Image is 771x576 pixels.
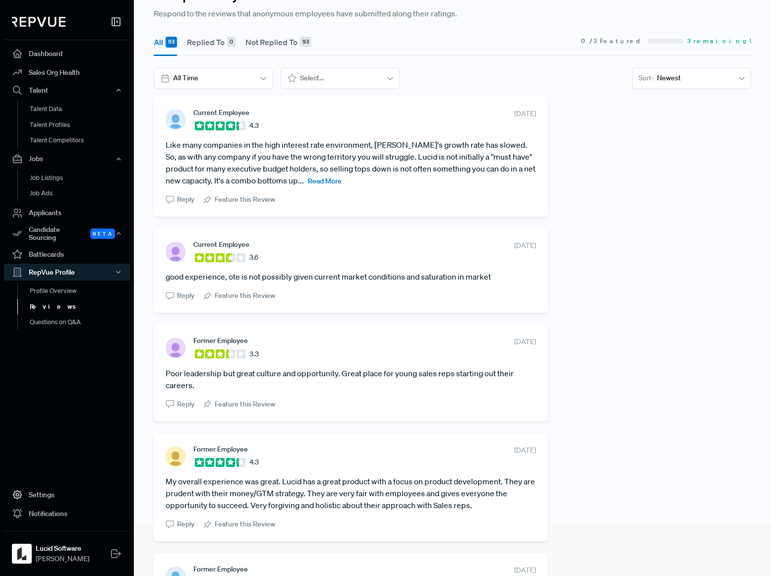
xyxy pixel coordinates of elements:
button: Jobs [4,151,130,168]
span: Beta [90,229,115,239]
span: [PERSON_NAME] [36,554,89,564]
span: Reply [177,194,194,205]
img: Lucid Software [14,546,30,562]
span: 3.3 [249,349,259,359]
span: 0 / 3 Featured [581,37,644,46]
span: Feature this Review [215,290,275,301]
a: Talent Competitors [17,132,143,148]
a: Lucid SoftwareLucid Software[PERSON_NAME] [4,531,130,568]
span: 3.6 [249,252,258,263]
div: 0 [227,37,236,48]
span: 3 remaining! [687,37,751,46]
span: Feature this Review [215,519,275,529]
span: [DATE] [514,109,536,119]
span: Current Employee [193,109,249,116]
strong: Lucid Software [36,543,89,554]
span: [DATE] [514,337,536,347]
article: My overall experience was great. Lucid has a great product with a focus on product development. T... [166,475,536,511]
span: [DATE] [514,565,536,576]
span: Sort - [639,73,654,83]
div: Candidate Sourcing [4,223,130,245]
span: [DATE] [514,445,536,456]
span: 4.3 [249,120,259,131]
a: Talent Profiles [17,117,143,133]
span: Former Employee [193,565,248,573]
span: [DATE] [514,240,536,251]
span: Read More [308,176,342,185]
a: Applicants [4,204,130,223]
article: good experience, ote is not possibly given current market conditions and saturation in market [166,271,536,283]
span: Feature this Review [215,194,275,205]
button: All 93 [154,28,177,56]
span: Reply [177,399,194,409]
div: 93 [300,37,311,48]
span: Former Employee [193,445,248,453]
a: Job Ads [17,185,143,201]
span: 4.3 [249,457,259,467]
a: Battlecards [4,245,130,264]
button: Candidate Sourcing Beta [4,223,130,245]
a: Questions on Q&A [17,314,143,330]
span: Reply [177,519,194,529]
button: Talent [4,82,130,99]
a: Reviews [17,299,143,315]
a: Settings [4,485,130,504]
button: RepVue Profile [4,264,130,281]
article: Like many companies in the high interest rate environment, [PERSON_NAME]'s growth rate has slowed... [166,139,536,186]
span: Current Employee [193,240,249,248]
div: 93 [166,37,177,48]
img: RepVue [12,17,65,27]
a: Sales Org Health [4,63,130,82]
a: Profile Overview [17,283,143,299]
p: Respond to the reviews that anonymous employees have submitted along their ratings. [154,7,751,19]
a: Notifications [4,504,130,523]
span: Former Employee [193,337,248,345]
a: Job Listings [17,170,143,186]
article: Poor leadership but great culture and opportunity. Great place for young sales reps starting out ... [166,367,536,391]
a: Dashboard [4,44,130,63]
button: Not Replied To 93 [245,28,311,56]
a: Talent Data [17,101,143,117]
button: Replied To 0 [187,28,236,56]
span: Reply [177,290,194,301]
span: Feature this Review [215,399,275,409]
